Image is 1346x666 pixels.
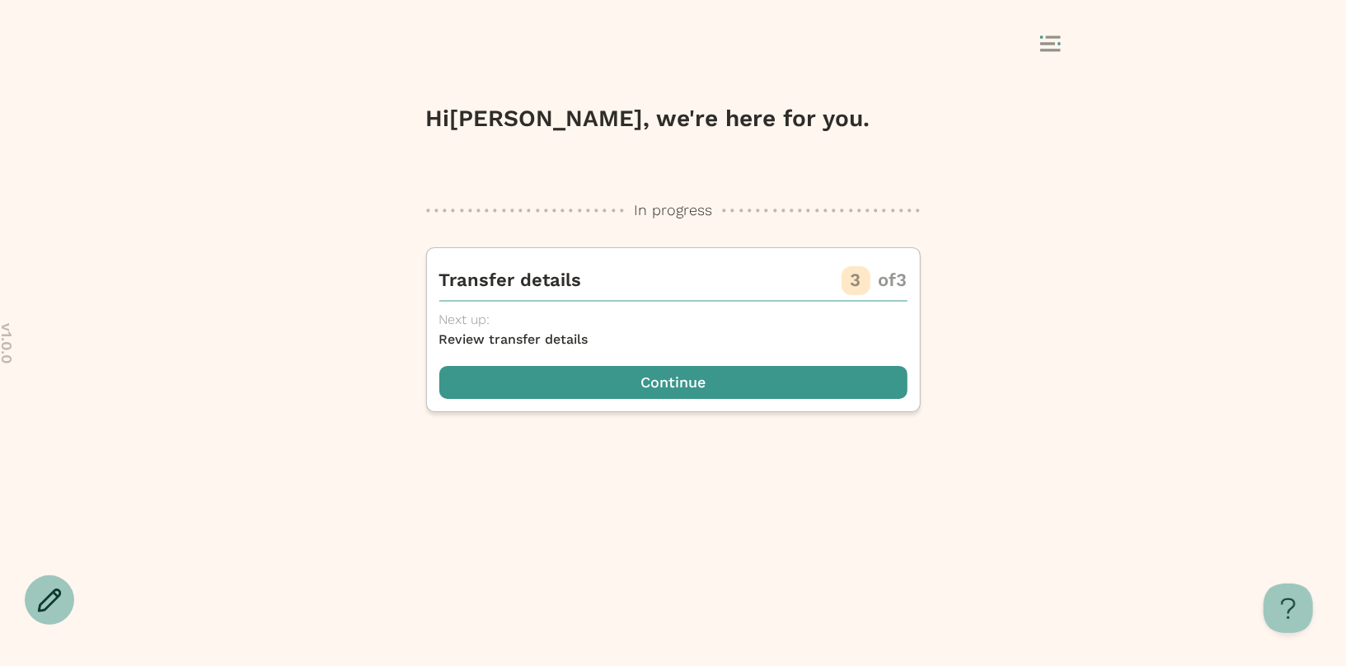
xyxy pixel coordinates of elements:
p: In progress [634,199,712,221]
p: 3 [851,267,861,293]
iframe: Toggle Customer Support [1264,584,1313,633]
p: Review transfer details [439,330,907,349]
button: Continue [439,366,907,399]
p: of 3 [879,267,907,293]
p: Transfer details [439,267,582,293]
p: Next up: [439,310,907,330]
span: Hi [PERSON_NAME] , we're here for you. [426,105,870,132]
